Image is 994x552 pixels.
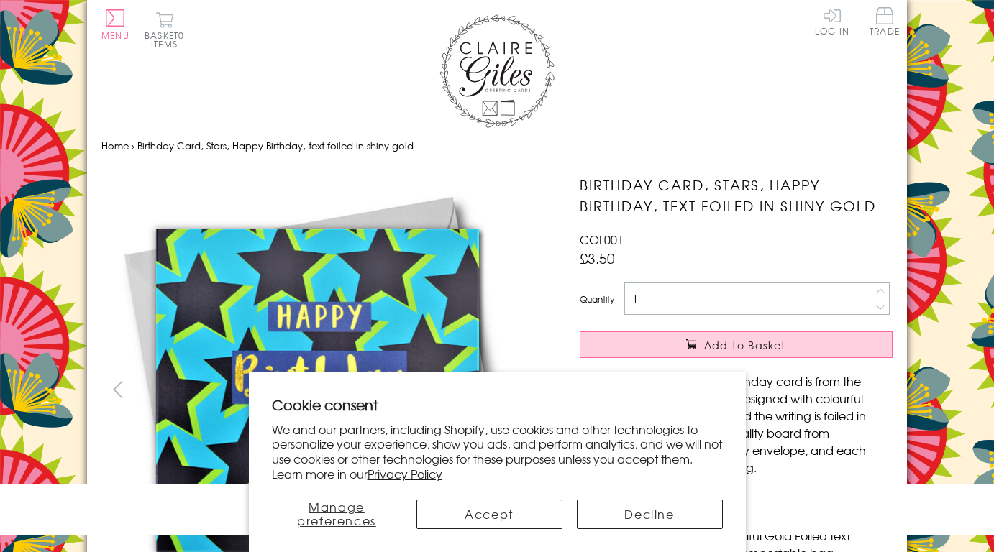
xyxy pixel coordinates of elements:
[101,29,129,42] span: Menu
[580,231,624,248] span: COL001
[577,500,723,529] button: Decline
[151,29,184,50] span: 0 items
[368,465,442,482] a: Privacy Policy
[272,422,723,482] p: We and our partners, including Shopify, use cookies and other technologies to personalize your ex...
[101,9,129,40] button: Menu
[137,139,414,152] span: Birthday Card, Stars, Happy Birthday, text foiled in shiny gold
[272,395,723,415] h2: Cookie consent
[145,11,184,48] button: Basket0 items
[132,139,134,152] span: ›
[815,7,849,35] a: Log In
[101,373,134,405] button: prev
[416,500,562,529] button: Accept
[439,14,555,128] img: Claire Giles Greetings Cards
[580,293,614,305] label: Quantity
[272,500,402,529] button: Manage preferences
[580,248,615,268] span: £3.50
[580,331,893,358] button: Add to Basket
[101,139,129,152] a: Home
[101,132,893,161] nav: breadcrumbs
[297,498,376,529] span: Manage preferences
[580,175,893,216] h1: Birthday Card, Stars, Happy Birthday, text foiled in shiny gold
[704,338,786,352] span: Add to Basket
[870,7,900,38] a: Trade
[870,7,900,35] span: Trade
